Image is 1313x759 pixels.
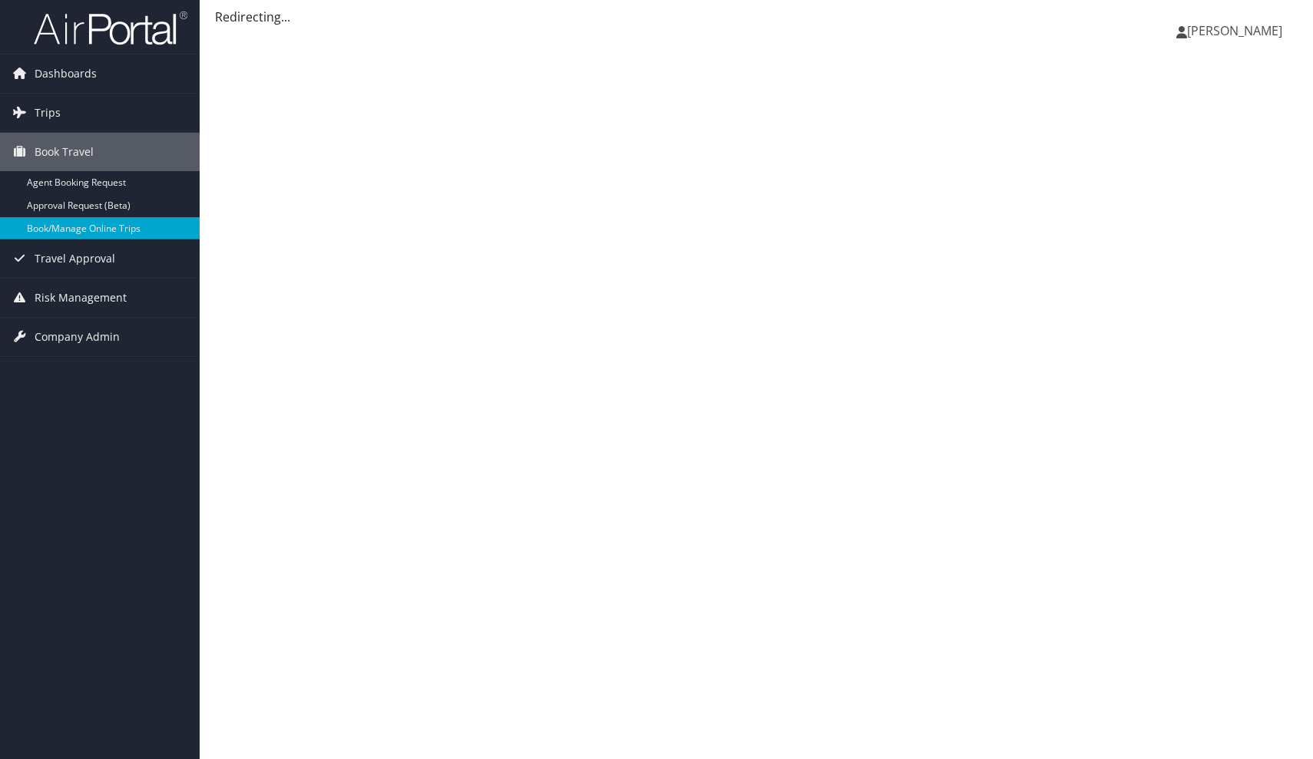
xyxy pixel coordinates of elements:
[35,239,115,278] span: Travel Approval
[35,94,61,132] span: Trips
[34,10,187,46] img: airportal-logo.png
[35,54,97,93] span: Dashboards
[35,133,94,171] span: Book Travel
[1187,22,1282,39] span: [PERSON_NAME]
[35,318,120,356] span: Company Admin
[1176,8,1298,54] a: [PERSON_NAME]
[35,279,127,317] span: Risk Management
[215,8,1298,26] div: Redirecting...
